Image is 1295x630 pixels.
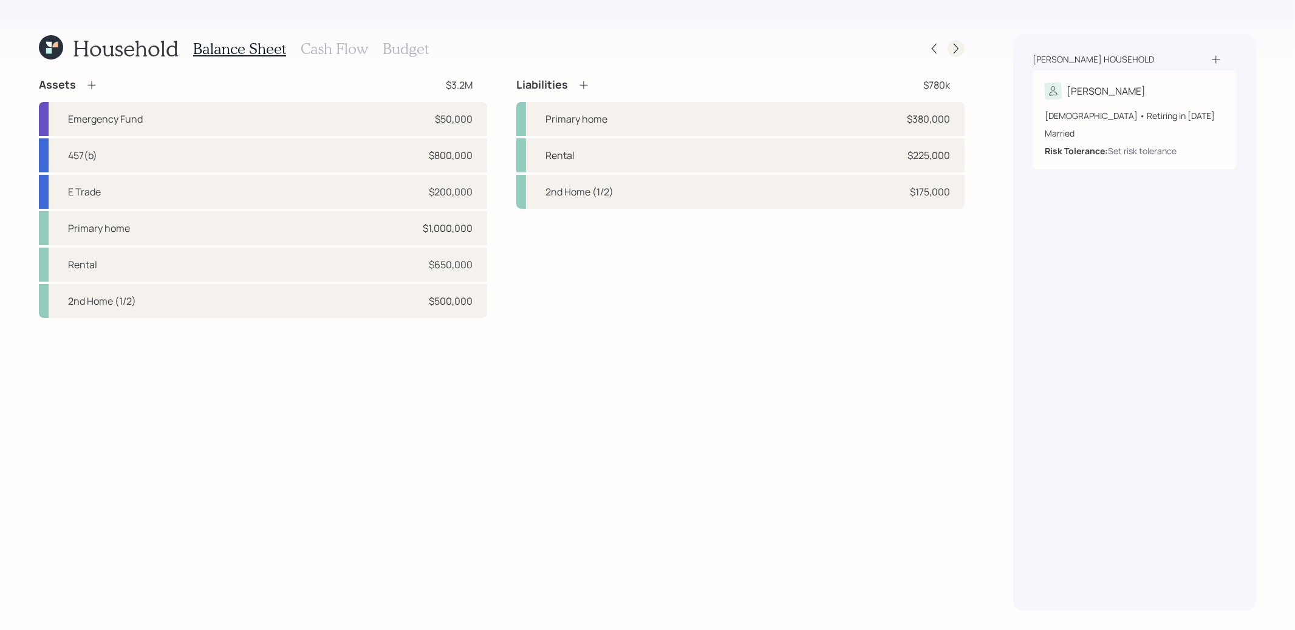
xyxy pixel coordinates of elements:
[383,40,429,58] h3: Budget
[1045,127,1225,140] div: Married
[68,257,97,272] div: Rental
[68,221,130,235] div: Primary home
[429,257,473,272] div: $650,000
[545,112,607,126] div: Primary home
[68,185,101,199] div: E Trade
[1067,84,1146,98] div: [PERSON_NAME]
[423,221,473,235] div: $1,000,000
[301,40,368,58] h3: Cash Flow
[923,78,950,92] div: $780k
[435,112,473,126] div: $50,000
[910,185,950,199] div: $175,000
[545,148,575,163] div: Rental
[545,185,613,199] div: 2nd Home (1/2)
[1033,53,1154,66] div: [PERSON_NAME] household
[446,78,473,92] div: $3.2M
[1108,144,1177,157] div: Set risk tolerance
[193,40,286,58] h3: Balance Sheet
[429,185,473,199] div: $200,000
[73,35,179,61] h1: Household
[429,148,473,163] div: $800,000
[39,78,76,92] h4: Assets
[429,294,473,308] div: $500,000
[68,148,97,163] div: 457(b)
[68,294,136,308] div: 2nd Home (1/2)
[1045,145,1108,157] b: Risk Tolerance:
[516,78,568,92] h4: Liabilities
[1045,109,1225,122] div: [DEMOGRAPHIC_DATA] • Retiring in [DATE]
[68,112,143,126] div: Emergency Fund
[907,112,950,126] div: $380,000
[907,148,950,163] div: $225,000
